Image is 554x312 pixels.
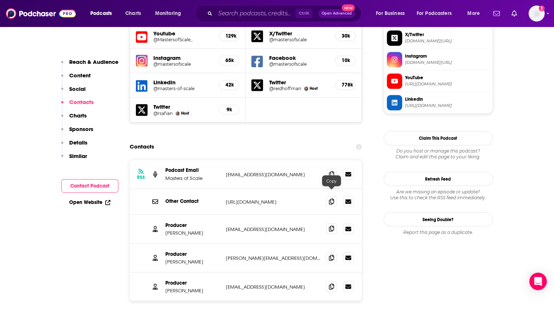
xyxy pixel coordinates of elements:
span: Charts [125,8,141,19]
svg: Add a profile image [539,5,545,11]
p: Content [69,72,91,79]
span: YouTube [405,74,490,81]
button: Refresh Feed [384,172,493,186]
button: open menu [412,8,462,19]
span: Host [310,86,318,91]
h5: Youtube [153,30,213,37]
a: @mastersofscale [153,61,213,67]
span: New [342,4,355,11]
h5: Instagram [153,54,213,61]
button: open menu [371,8,414,19]
button: Sponsors [61,126,93,139]
span: https://www.linkedin.com/company/masters-of-scale [405,103,490,108]
span: More [467,8,480,19]
p: Details [69,139,87,146]
p: Producer [165,251,220,257]
a: @mastersofscale [269,37,329,42]
h5: 10k [341,57,349,63]
button: Open AdvancedNew [318,9,355,18]
span: https://www.youtube.com/@MastersofScale_ [405,81,490,87]
h5: Facebook [269,54,329,61]
span: Monitoring [155,8,181,19]
a: @rsafian [153,111,173,116]
p: Similar [69,153,87,159]
span: X/Twitter [405,31,490,38]
button: Charts [61,112,87,126]
p: Charts [69,112,87,119]
p: Masters of Scale [165,175,220,181]
span: Logged in as cmand-s [529,5,545,22]
img: Podchaser - Follow, Share and Rate Podcasts [6,7,76,20]
button: Contact Podcast [61,179,118,193]
div: Search podcasts, credits, & more... [202,5,368,22]
a: @reidhoffman [269,86,301,91]
button: Similar [61,153,87,166]
p: Producer [165,222,220,228]
p: Other Contact [165,198,220,204]
a: X/Twitter[DOMAIN_NAME][URL] [387,30,490,46]
h3: RSS [137,174,145,180]
h5: 129k [225,33,233,39]
p: [EMAIL_ADDRESS][DOMAIN_NAME] [226,284,321,290]
p: [PERSON_NAME] [165,230,220,236]
a: Instagram[DOMAIN_NAME][URL] [387,52,490,67]
p: [PERSON_NAME] [165,287,220,293]
h5: @masters-of-scale [153,86,213,91]
h5: 9k [225,107,233,113]
button: Claim This Podcast [384,131,493,145]
img: Bob Safian [176,111,180,115]
p: [URL][DOMAIN_NAME] [226,199,321,205]
a: Show notifications dropdown [508,7,520,20]
a: Seeing Double? [384,212,493,226]
div: Open Intercom Messenger [529,273,547,290]
button: Show profile menu [529,5,545,22]
button: Contacts [61,99,94,112]
span: instagram.com/mastersofscale [405,60,490,65]
a: Charts [121,8,145,19]
p: Sponsors [69,126,93,132]
span: Ctrl K [295,9,313,18]
img: iconImage [136,55,148,66]
a: @MastersofScale_ [153,37,213,42]
button: open menu [462,8,489,19]
span: Linkedin [405,96,490,103]
button: Content [61,72,91,85]
button: open menu [150,8,190,19]
p: Reach & Audience [69,58,118,65]
input: Search podcasts, credits, & more... [215,8,295,19]
a: YouTube[URL][DOMAIN_NAME] [387,73,490,89]
span: Instagram [405,53,490,59]
img: User Profile [529,5,545,22]
button: Reach & Audience [61,58,118,72]
a: Open Website [69,199,110,205]
p: Contacts [69,99,94,105]
h5: 65k [225,57,233,63]
p: [EMAIL_ADDRESS][DOMAIN_NAME] [226,171,321,177]
span: Open Advanced [322,12,352,15]
h5: Twitter [153,103,213,110]
a: @mastersofscale [269,61,329,67]
span: For Podcasters [417,8,452,19]
div: Claim and edit this page to your liking. [384,148,493,160]
h5: 30k [341,33,349,39]
div: Report this page as a duplicate. [384,229,493,235]
span: Host [181,111,189,116]
span: Do you host or manage this podcast? [384,148,493,154]
h5: 42k [225,82,233,88]
p: [PERSON_NAME] [165,258,220,265]
a: Linkedin[URL][DOMAIN_NAME] [387,95,490,110]
div: Copy [322,175,341,186]
a: Show notifications dropdown [490,7,503,20]
h5: X/Twitter [269,30,329,37]
h5: LinkedIn [153,79,213,86]
span: twitter.com/mastersofscale [405,38,490,44]
img: Reid Hoffman [304,86,308,90]
h2: Contacts [130,140,154,154]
